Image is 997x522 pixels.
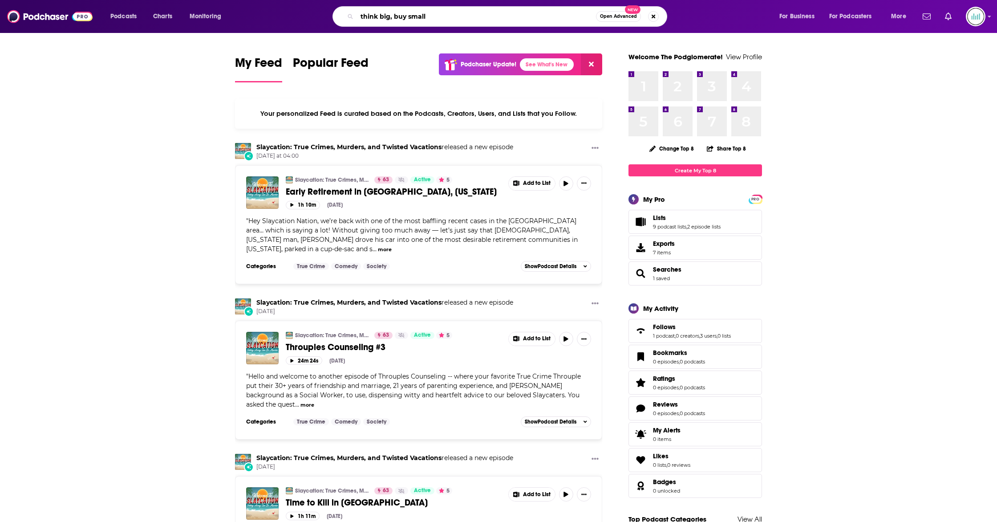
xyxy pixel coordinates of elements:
a: Badges [632,480,649,492]
span: ... [373,245,377,253]
a: Active [410,332,434,339]
div: Search podcasts, credits, & more... [341,6,676,27]
h3: released a new episode [256,298,513,307]
span: Charts [153,10,172,23]
button: ShowPodcast Details [521,416,591,427]
h3: released a new episode [256,454,513,462]
span: , [675,333,676,339]
a: Searches [632,267,649,280]
span: 63 [383,486,389,495]
span: Ratings [628,371,762,395]
button: open menu [823,9,885,24]
a: True Crime [293,263,329,270]
div: New Episode [244,462,254,472]
span: Logged in as podglomerate [966,7,985,26]
a: See What's New [520,58,574,71]
div: [DATE] [329,358,345,364]
a: Society [363,263,390,270]
span: Searches [628,261,762,285]
button: Show More Button [509,488,555,501]
img: Time to Kill in Negril [246,487,279,520]
button: 5 [436,487,452,494]
a: Ratings [653,375,705,383]
span: Follows [653,323,676,331]
a: Active [410,487,434,494]
a: Lists [653,214,721,222]
span: , [717,333,717,339]
button: Show More Button [509,177,555,190]
button: more [300,401,314,409]
img: Slaycation: True Crimes, Murders, and Twisted Vacations [286,332,293,339]
a: Lists [632,216,649,228]
span: , [679,359,680,365]
div: My Pro [643,195,665,204]
span: 63 [383,331,389,340]
span: My Alerts [653,426,681,434]
span: Add to List [523,180,551,187]
a: Slaycation: True Crimes, Murders, and Twisted Vacations [295,332,369,339]
a: Bookmarks [632,351,649,363]
div: New Episode [244,151,254,161]
button: ShowPodcast Details [521,261,591,272]
span: Exports [653,240,675,248]
span: For Podcasters [829,10,872,23]
a: Throuples Counseling #3 [246,332,279,364]
h3: Categories [246,263,286,270]
span: Bookmarks [653,349,687,357]
a: Slaycation: True Crimes, Murders, and Twisted Vacations [256,143,442,151]
span: Popular Feed [293,55,369,76]
a: Likes [653,452,690,460]
span: Active [414,175,431,184]
span: , [679,384,680,391]
a: Bookmarks [653,349,705,357]
a: Show notifications dropdown [941,9,955,24]
button: Show More Button [588,298,602,310]
span: Open Advanced [600,14,637,19]
h3: released a new episode [256,143,513,151]
a: Reviews [632,402,649,415]
a: Throuples Counseling #3 [286,342,502,353]
a: Searches [653,265,681,273]
a: Comedy [331,418,361,425]
span: PRO [750,196,761,203]
a: My Alerts [628,422,762,446]
a: 63 [374,332,393,339]
a: Society [363,418,390,425]
button: more [378,246,392,253]
a: Comedy [331,263,361,270]
span: ... [295,400,299,408]
a: Ratings [632,376,649,389]
img: Slaycation: True Crimes, Murders, and Twisted Vacations [235,454,251,470]
span: My Alerts [632,428,649,440]
span: 63 [383,175,389,184]
div: Your personalized Feed is curated based on the Podcasts, Creators, Users, and Lists that you Follow. [235,98,602,129]
a: 0 podcasts [680,410,705,416]
span: Follows [628,319,762,343]
span: , [679,410,680,416]
a: Exports [628,236,762,260]
span: " [246,217,578,253]
a: My Feed [235,55,282,82]
a: Active [410,176,434,184]
a: Podchaser - Follow, Share and Rate Podcasts [7,8,93,25]
button: Show More Button [577,487,591,502]
span: Bookmarks [628,345,762,369]
p: Podchaser Update! [461,61,516,68]
button: 1h 10m [286,201,320,209]
img: Slaycation: True Crimes, Murders, and Twisted Vacations [286,176,293,184]
button: 1h 11m [286,512,320,520]
a: 0 podcasts [680,384,705,391]
div: My Activity [643,304,678,313]
span: Add to List [523,335,551,342]
a: Show notifications dropdown [919,9,934,24]
a: Slaycation: True Crimes, Murders, and Twisted Vacations [256,454,442,462]
span: [DATE] [256,308,513,315]
a: 63 [374,487,393,494]
button: Share Top 8 [706,140,746,157]
div: [DATE] [327,202,343,208]
a: 0 lists [653,462,666,468]
button: open menu [183,9,233,24]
